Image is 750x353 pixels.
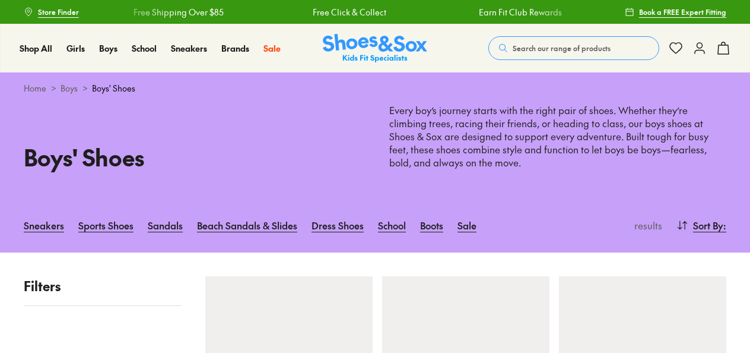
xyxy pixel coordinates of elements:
[221,42,249,55] a: Brands
[323,34,427,63] a: Shoes & Sox
[693,218,723,232] span: Sort By
[197,212,297,238] a: Beach Sandals & Slides
[99,42,117,55] a: Boys
[92,82,135,94] span: Boys' Shoes
[24,140,361,174] h1: Boys' Shoes
[723,218,726,232] span: :
[420,212,443,238] a: Boots
[171,42,207,54] span: Sneakers
[66,42,85,55] a: Girls
[78,212,134,238] a: Sports Shoes
[24,82,726,94] div: > >
[66,42,85,54] span: Girls
[389,104,726,169] p: Every boy’s journey starts with the right pair of shoes. Whether they’re climbing trees, racing t...
[24,212,64,238] a: Sneakers
[488,36,659,60] button: Search our range of products
[132,42,157,55] a: School
[312,212,364,238] a: Dress Shoes
[24,276,182,296] p: Filters
[20,42,52,54] span: Shop All
[263,42,281,54] span: Sale
[676,212,726,238] button: Sort By:
[38,7,79,17] span: Store Finder
[639,7,726,17] span: Book a FREE Expert Fitting
[61,82,78,94] a: Boys
[134,6,224,18] a: Free Shipping Over $85
[221,42,249,54] span: Brands
[99,42,117,54] span: Boys
[20,42,52,55] a: Shop All
[625,1,726,23] a: Book a FREE Expert Fitting
[24,82,46,94] a: Home
[479,6,562,18] a: Earn Fit Club Rewards
[263,42,281,55] a: Sale
[171,42,207,55] a: Sneakers
[457,212,476,238] a: Sale
[513,43,611,53] span: Search our range of products
[313,6,386,18] a: Free Click & Collect
[148,212,183,238] a: Sandals
[132,42,157,54] span: School
[323,34,427,63] img: SNS_Logo_Responsive.svg
[378,212,406,238] a: School
[630,218,662,232] p: results
[24,1,79,23] a: Store Finder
